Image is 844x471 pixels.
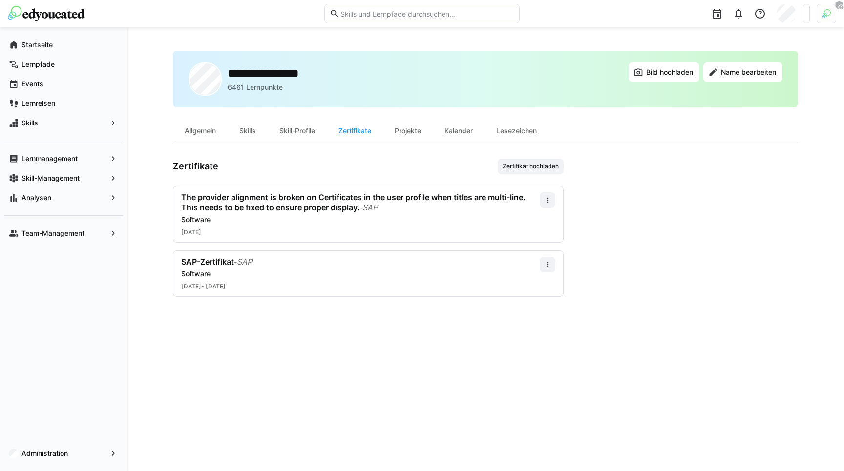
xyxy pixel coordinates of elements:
[181,228,540,236] div: [DATE]
[719,67,778,77] span: Name bearbeiten
[237,257,252,266] span: SAP
[485,119,549,143] div: Lesezeichen
[228,119,268,143] div: Skills
[173,161,218,172] h3: Zertifikate
[181,257,234,266] span: SAP-Zertifikat
[703,62,782,82] button: Name bearbeiten
[181,269,540,279] div: Software
[498,159,564,174] button: Zertifikat hochladen
[362,203,378,212] span: SAP
[359,204,362,212] span: -
[173,119,228,143] div: Allgemein
[181,215,540,225] div: Software
[268,119,327,143] div: Skill-Profile
[433,119,485,143] div: Kalender
[645,67,695,77] span: Bild hochladen
[234,258,237,266] span: -
[383,119,433,143] div: Projekte
[339,9,514,18] input: Skills und Lernpfade durchsuchen…
[502,163,560,170] span: Zertifikat hochladen
[181,283,540,290] div: [DATE] - [DATE]
[327,119,383,143] div: Zertifikate
[181,192,526,212] span: The provider alignment is broken on Certificates in the user profile when titles are multi-line. ...
[629,62,699,82] button: Bild hochladen
[228,82,283,92] p: 6461 Lernpunkte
